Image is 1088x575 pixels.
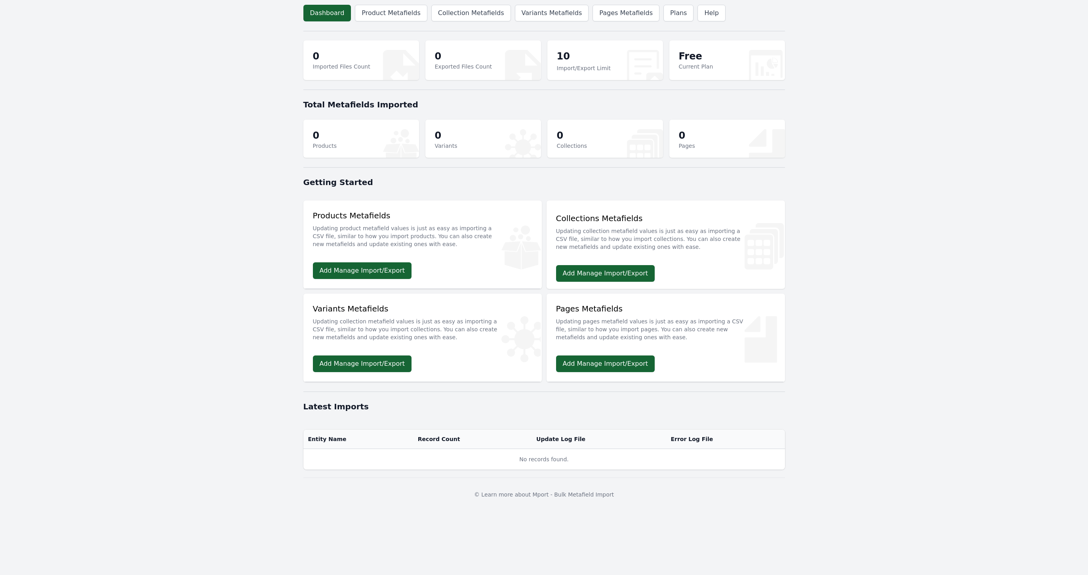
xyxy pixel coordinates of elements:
p: 0 [557,129,587,142]
p: 0 [313,50,370,63]
p: Import/Export Limit [557,64,611,72]
p: Updating collection metafield values is just as easy as importing a CSV file, similar to how you ... [313,314,532,341]
h1: Latest Imports [303,401,785,412]
a: Dashboard [303,5,351,21]
p: Updating pages metafield values is just as easy as importing a CSV file, similar to how you impor... [556,314,776,341]
div: Pages Metafields [556,303,776,346]
p: 0 [435,50,492,63]
th: Update Log File [532,430,666,449]
p: 0 [435,129,457,142]
p: Imported Files Count [313,63,370,71]
a: Add Manage Import/Export [313,355,412,372]
a: Add Manage Import/Export [556,355,655,372]
th: Entity Name [303,430,413,449]
a: Help [697,5,725,21]
p: Products [313,142,337,150]
div: Products Metafields [313,210,532,253]
p: Collections [557,142,587,150]
p: Updating product metafield values is just as easy as importing a CSV file, similar to how you imp... [313,221,532,248]
h1: Total Metafields Imported [303,99,785,110]
p: Variants [435,142,457,150]
h1: Getting Started [303,177,785,188]
p: 10 [557,50,611,64]
a: Add Manage Import/Export [313,262,412,279]
p: Free [679,50,713,63]
a: Product Metafields [355,5,427,21]
td: No records found. [303,449,785,470]
a: Pages Metafields [593,5,659,21]
p: 0 [313,129,337,142]
p: Current Plan [679,63,713,71]
a: Collection Metafields [431,5,511,21]
a: Plans [663,5,694,21]
span: © Learn more about [474,491,531,498]
a: Add Manage Import/Export [556,265,655,282]
a: Variants Metafields [515,5,589,21]
div: Collections Metafields [556,213,776,256]
p: Pages [679,142,695,150]
p: 0 [679,129,695,142]
a: Mport - Bulk Metafield Import [533,491,614,498]
div: Variants Metafields [313,303,532,346]
p: Exported Files Count [435,63,492,71]
p: Updating collection metafield values is just as easy as importing a CSV file, similar to how you ... [556,224,776,251]
th: Error Log File [666,430,785,449]
th: Record Count [413,430,532,449]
